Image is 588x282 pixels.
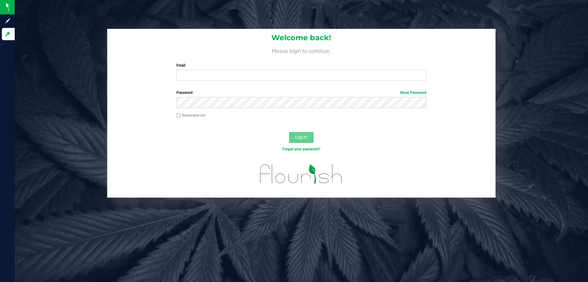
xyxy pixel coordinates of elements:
[400,91,426,95] a: Show Password
[107,47,496,54] h4: Please login to continue.
[253,158,350,190] img: flourish_logo.svg
[176,114,181,118] input: Remember me
[282,147,320,151] a: Forgot your password?
[5,31,11,37] inline-svg: Log in
[295,135,307,140] span: Log In
[176,113,205,118] label: Remember me
[176,91,193,95] span: Password
[176,63,426,68] label: Email
[289,132,314,143] button: Log In
[107,34,496,42] h1: Welcome back!
[5,18,11,24] inline-svg: Sign up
